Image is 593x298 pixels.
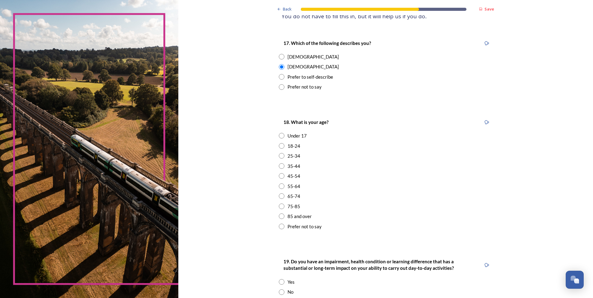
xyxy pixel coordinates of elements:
[283,259,455,271] strong: 19. Do you have an impairment, health condition or learning difference that has a substantial or ...
[288,142,300,150] div: 18-24
[288,83,322,90] div: Prefer not to say
[283,40,371,46] strong: 17. Which of the following describes you?
[288,53,339,60] div: [DEMOGRAPHIC_DATA]
[283,6,292,12] span: Back
[566,271,584,289] button: Open Chat
[288,163,300,170] div: 35-44
[282,12,489,20] h4: You do not have to fill this in, but it will help us if you do.
[288,173,300,180] div: 45-54
[288,132,307,139] div: Under 17
[484,6,494,12] strong: Save
[288,213,312,220] div: 85 and over
[288,288,293,296] div: No
[283,119,328,125] strong: 18. What is your age?
[288,278,295,286] div: Yes
[288,223,322,230] div: Prefer not to say
[288,203,300,210] div: 75-85
[288,152,300,160] div: 25-34
[288,73,333,81] div: Prefer to self-describe
[288,193,300,200] div: 65-74
[288,63,339,70] div: [DEMOGRAPHIC_DATA]
[288,183,300,190] div: 55-64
